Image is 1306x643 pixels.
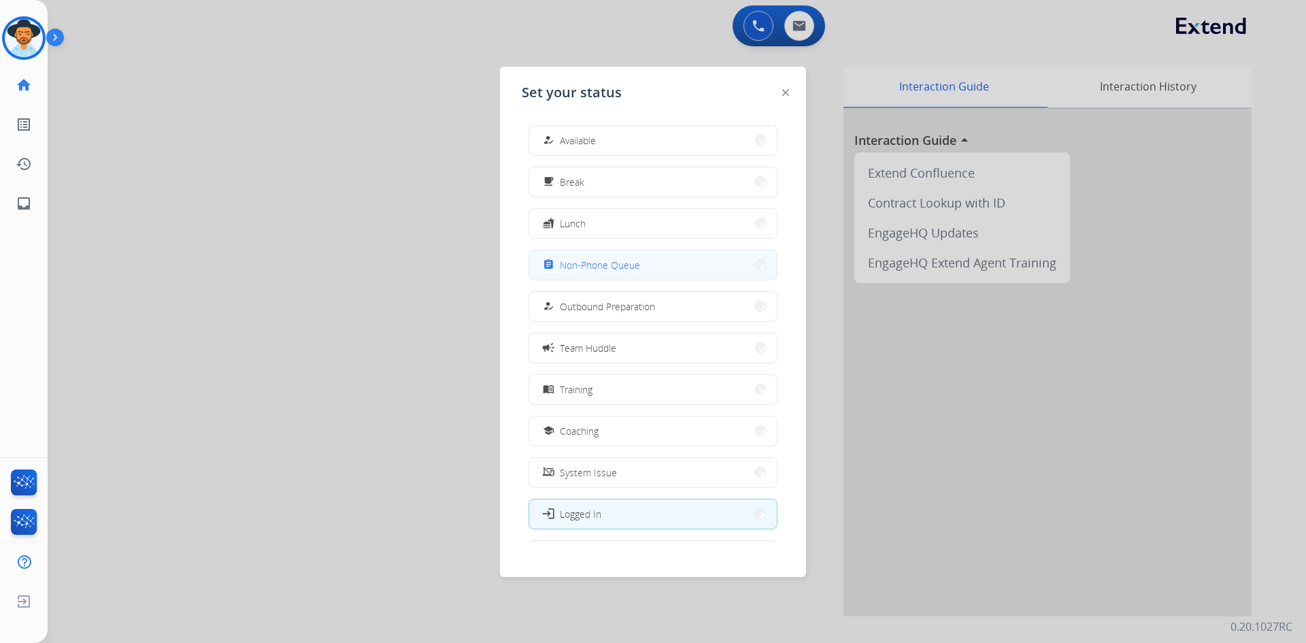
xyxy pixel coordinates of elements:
[529,458,777,487] button: System Issue
[529,167,777,197] button: Break
[560,507,601,521] span: Logged In
[560,258,640,272] span: Non-Phone Queue
[522,83,622,102] span: Set your status
[529,250,777,280] button: Non-Phone Queue
[560,465,617,480] span: System Issue
[1230,619,1292,635] p: 0.20.1027RC
[560,382,592,397] span: Training
[543,384,554,395] mat-icon: menu_book
[529,499,777,529] button: Logged In
[16,116,32,133] mat-icon: list_alt
[541,507,555,521] mat-icon: login
[543,259,554,271] mat-icon: assignment
[543,467,554,478] mat-icon: phonelink_off
[543,301,554,312] mat-icon: how_to_reg
[529,375,777,404] button: Training
[560,133,596,148] span: Available
[541,341,555,355] mat-icon: campaign
[529,126,777,155] button: Available
[16,156,32,172] mat-icon: history
[543,425,554,437] mat-icon: school
[16,77,32,93] mat-icon: home
[529,292,777,321] button: Outbound Preparation
[560,299,655,314] span: Outbound Preparation
[529,333,777,363] button: Team Huddle
[529,541,777,570] button: Offline
[529,416,777,446] button: Coaching
[560,216,586,231] span: Lunch
[543,218,554,229] mat-icon: fastfood
[782,89,789,96] img: close-button
[560,341,616,355] span: Team Huddle
[529,209,777,238] button: Lunch
[543,135,554,146] mat-icon: how_to_reg
[16,195,32,212] mat-icon: inbox
[560,424,599,438] span: Coaching
[560,175,584,189] span: Break
[5,19,43,57] img: avatar
[543,176,554,188] mat-icon: free_breakfast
